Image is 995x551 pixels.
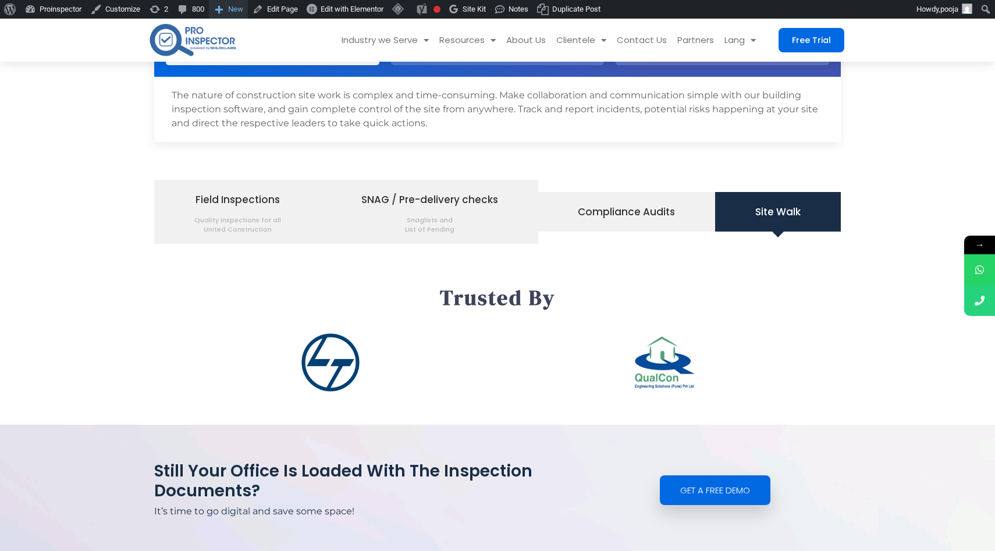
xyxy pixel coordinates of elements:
span: Get a free demo [680,486,750,495]
span: Field Inspections [194,190,281,234]
span: Snaglists and List of Pending [361,209,498,234]
a: Get a free demo [660,475,770,505]
span: Edit with Elementor [321,5,383,13]
a: Free Trial [779,28,844,52]
div: Focus keyphrase not set [433,6,440,13]
div: Image Carousel [163,333,832,396]
div: 2 / 2 [497,333,832,396]
nav: Menu [256,19,761,62]
span: Site Walk [755,202,801,222]
span: Free Trial [792,36,831,44]
a: About Us [501,19,551,62]
a: Contact Us [612,19,672,62]
span: SNAG / Pre-delivery checks [361,190,498,234]
img: L&T [301,333,360,392]
span: → [964,236,995,254]
a: Resources [434,19,501,62]
p: It’s time to go digital and save some space! [154,503,578,519]
img: pro-inspector-logo [148,22,237,58]
a: Industry we Serve [336,19,434,62]
span: Compliance Audits [578,202,675,222]
a: Clientele [551,19,612,62]
p: Still your office is loaded with the inspection documents? [154,461,578,500]
p: Trusted By [160,280,835,315]
a: Lang [719,19,761,62]
div: Manage incidents [154,77,841,142]
a: Partners [672,19,719,62]
span: Quality inspections for all United Construction [194,209,281,234]
img: qualCon [633,333,697,392]
div: The nature of construction site work is complex and time-consuming. Make collaboration and commun... [172,88,823,130]
div: 1 / 2 [163,333,497,396]
span: Site Kit [463,5,486,13]
span: pooja [940,5,958,13]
